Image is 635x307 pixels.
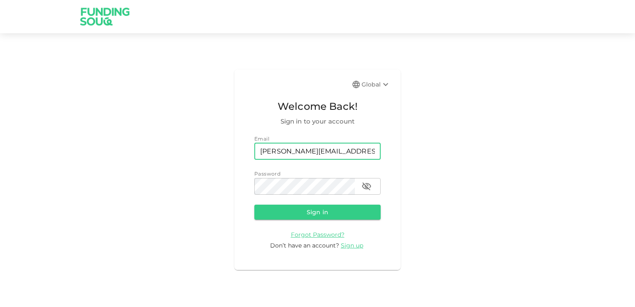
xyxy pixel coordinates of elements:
[254,178,355,195] input: password
[254,171,281,177] span: Password
[254,99,381,114] span: Welcome Back!
[254,205,381,220] button: Sign in
[270,242,339,249] span: Don’t have an account?
[254,116,381,126] span: Sign in to your account
[341,242,363,249] span: Sign up
[254,143,381,160] input: email
[254,136,269,142] span: Email
[291,230,345,238] a: Forgot Password?
[362,79,391,89] div: Global
[291,231,345,238] span: Forgot Password?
